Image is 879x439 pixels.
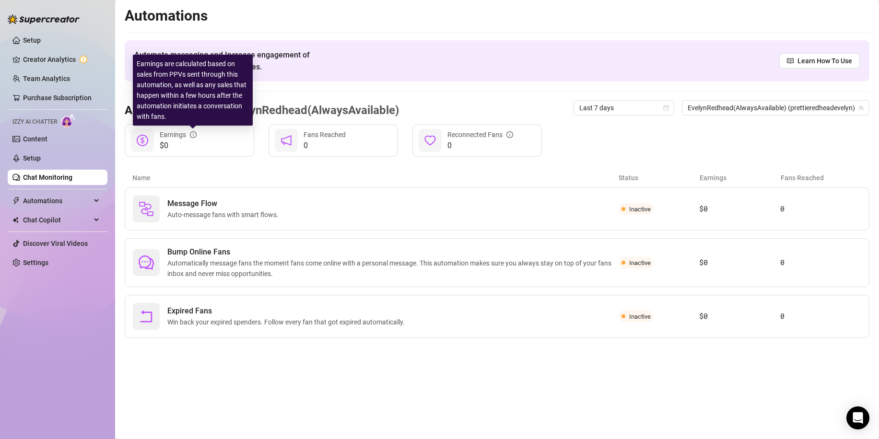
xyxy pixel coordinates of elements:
span: rollback [139,309,154,324]
span: Chat Copilot [23,212,91,228]
span: 0 [304,140,346,151]
div: Earnings [160,129,197,140]
span: read [787,58,794,64]
span: team [858,105,864,111]
span: 0 [447,140,513,151]
span: Message Flow [167,198,282,209]
img: svg%3e [139,201,154,217]
span: EvelynRedhead(AlwaysAvailable) (prettieredheadevelyn) [688,101,864,115]
span: calendar [663,105,669,111]
span: Bump Online Fans [167,246,619,258]
article: $0 [699,311,780,322]
a: Setup [23,154,41,162]
span: thunderbolt [12,197,20,205]
span: notification [281,135,292,146]
img: Chat Copilot [12,217,19,223]
a: Creator Analytics exclamation-circle [23,52,100,67]
span: heart [424,135,436,146]
span: Fans Reached [304,131,346,139]
span: Expired Fans [167,305,409,317]
a: Setup [23,36,41,44]
a: Chat Monitoring [23,173,72,181]
span: info-circle [506,131,513,138]
div: Earnings are calculated based on sales from PPVs sent through this automation, as well as any sal... [133,55,253,126]
h2: Automations [125,7,869,25]
article: $0 [699,203,780,215]
span: Inactive [629,259,651,266]
article: $0 [699,257,780,268]
a: Purchase Subscription [23,94,92,102]
article: Fans Reached [781,173,862,183]
span: Learn How To Use [797,56,852,66]
article: Earnings [700,173,781,183]
article: Status [619,173,700,183]
article: 0 [780,311,861,322]
article: 0 [780,257,861,268]
article: Name [132,173,619,183]
img: logo-BBDzfeDw.svg [8,14,80,24]
span: Inactive [629,206,651,213]
h3: All Automations [125,103,399,118]
article: 0 [780,203,861,215]
span: dollar [137,135,148,146]
span: info-circle [190,131,197,138]
span: Automate messaging and Increase engagement of fans, send more personal messages. [134,49,319,73]
span: Win back your expired spenders. Follow every fan that got expired automatically. [167,317,409,327]
a: Settings [23,259,48,266]
span: Auto-message fans with smart flows. [167,209,282,220]
a: Discover Viral Videos [23,240,88,247]
a: Content [23,135,47,143]
span: Last 7 days [579,101,668,115]
span: Izzy AI Chatter [12,117,57,127]
span: $0 [160,140,197,151]
img: AI Chatter [61,114,76,127]
span: comment [139,255,154,270]
span: Automatically message fans the moment fans come online with a personal message. This automation m... [167,258,619,279]
a: Learn How To Use [779,53,860,69]
span: Inactive [629,313,651,320]
div: Open Intercom Messenger [846,406,869,429]
a: Team Analytics [23,75,70,82]
span: Automations [23,193,91,208]
span: for EvelynRedhead(AlwaysAvailable) [207,104,399,117]
div: Reconnected Fans [447,129,513,140]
